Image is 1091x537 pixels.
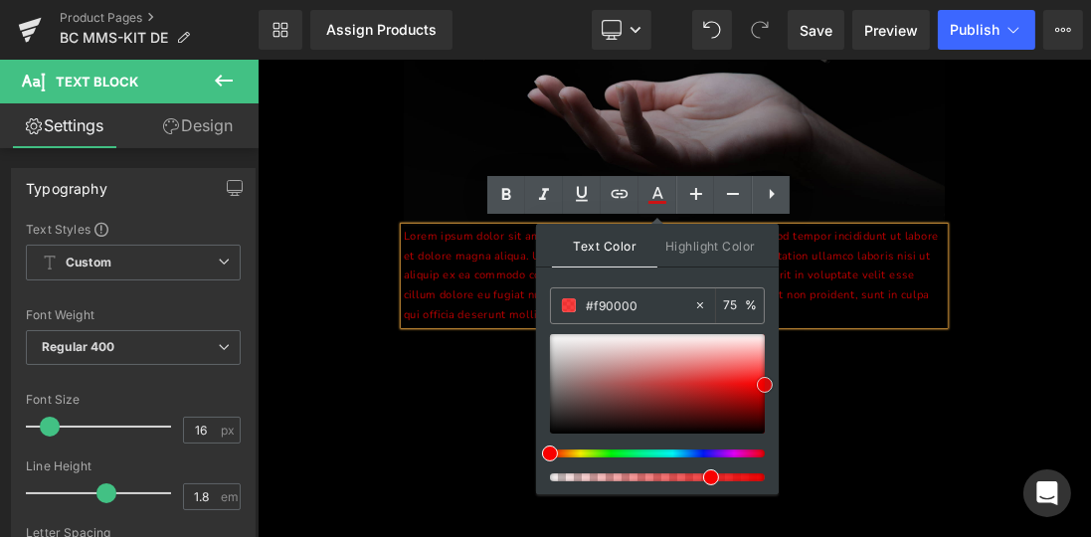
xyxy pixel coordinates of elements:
span: em [221,490,238,503]
button: Undo [692,10,732,50]
span: BC MMS-KIT DE [60,30,168,46]
div: Assign Products [326,22,437,38]
button: More [1043,10,1083,50]
div: Font Size [26,393,241,407]
button: Publish [938,10,1035,50]
input: Color [586,294,693,316]
button: Redo [740,10,780,50]
span: Text Color [552,224,657,268]
a: New Library [259,10,302,50]
span: px [221,424,238,437]
div: % [716,288,764,323]
span: Highlight Color [657,224,763,267]
span: Save [800,20,832,41]
div: Text Styles [26,221,241,237]
a: Product Pages [60,10,259,26]
span: Text Block [56,74,138,89]
span: Preview [864,20,918,41]
div: Line Height [26,459,241,473]
span: Lorem ipsum dolor sit amet, consectetur adipiscing elit, sed do eiusmod tempor incididunt ut labo... [211,244,984,380]
b: Custom [66,255,111,271]
div: Typography [26,169,107,197]
a: Design [133,103,263,148]
b: Regular 400 [42,339,115,354]
a: Preview [852,10,930,50]
div: Font Weight [26,308,241,322]
div: Open Intercom Messenger [1023,469,1071,517]
span: Publish [950,22,1000,38]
